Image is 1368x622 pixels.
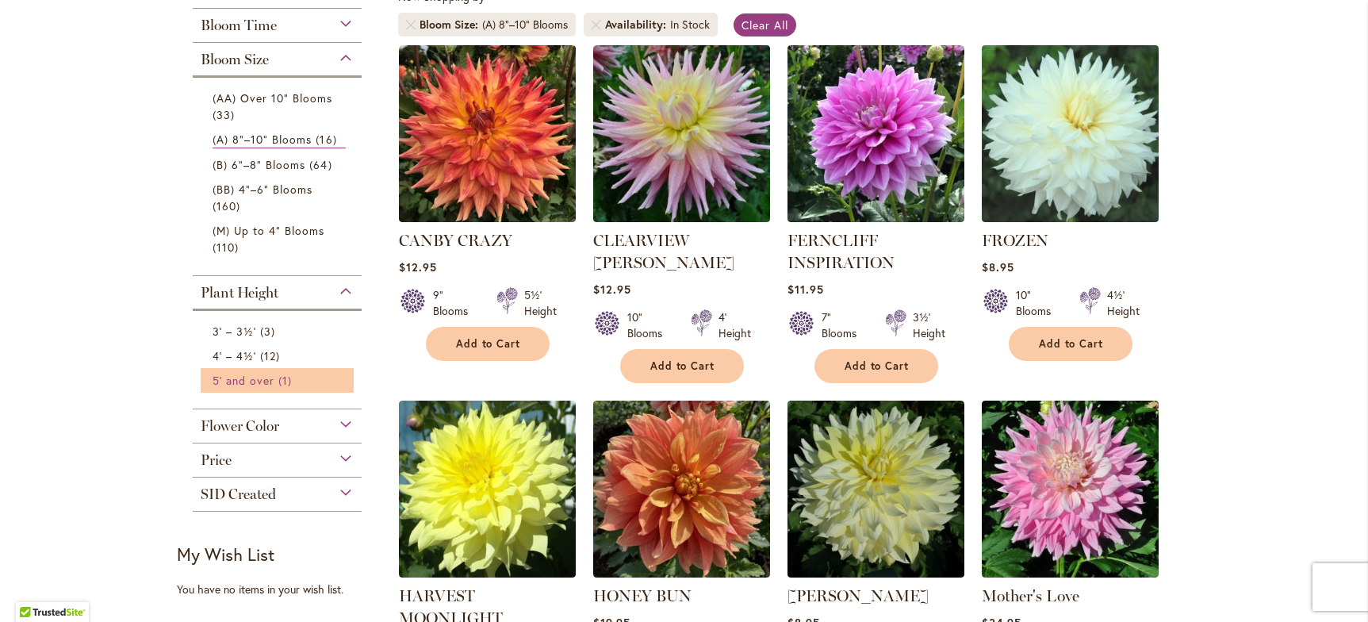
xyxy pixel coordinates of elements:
[213,372,347,389] a: 5' and over 1
[177,582,389,597] div: You have no items in your wish list.
[213,223,325,238] span: (M) Up to 4" Blooms
[1016,287,1060,319] div: 10" Blooms
[316,131,340,148] span: 16
[201,284,278,301] span: Plant Height
[593,45,770,222] img: Clearview Jonas
[260,323,279,340] span: 3
[814,349,938,383] button: Add to Cart
[213,90,347,123] a: (AA) Over 10" Blooms 33
[670,17,710,33] div: In Stock
[260,347,284,364] span: 12
[787,231,895,272] a: FERNCLIFF INSPIRATION
[593,210,770,225] a: Clearview Jonas
[592,20,601,29] a: Remove Availability In Stock
[406,20,416,29] a: Remove Bloom Size (A) 8"–10" Blooms
[787,282,824,297] span: $11.95
[426,327,550,361] button: Add to Cart
[213,131,347,148] a: (A) 8"–10" Blooms 16
[278,372,296,389] span: 1
[213,106,239,123] span: 33
[213,156,347,173] a: (B) 6"–8" Blooms 64
[845,359,910,373] span: Add to Cart
[913,309,945,341] div: 3½' Height
[213,132,312,147] span: (A) 8"–10" Blooms
[593,586,692,605] a: HONEY BUN
[399,259,437,275] span: $12.95
[982,259,1014,275] span: $8.95
[201,17,277,34] span: Bloom Time
[399,401,576,578] img: Harvest Moonlight
[741,17,788,33] span: Clear All
[201,417,279,435] span: Flower Color
[213,222,347,255] a: (M) Up to 4" Blooms 110
[213,348,256,363] span: 4' – 4½'
[399,231,512,250] a: CANBY CRAZY
[605,17,670,33] span: Availability
[734,13,796,36] a: Clear All
[1009,327,1132,361] button: Add to Cart
[201,486,276,503] span: SID Created
[456,337,521,351] span: Add to Cart
[627,309,672,341] div: 10" Blooms
[309,156,335,173] span: 64
[593,231,734,272] a: CLEARVIEW [PERSON_NAME]
[399,566,576,581] a: Harvest Moonlight
[420,17,482,33] span: Bloom Size
[1107,287,1140,319] div: 4½' Height
[982,45,1159,222] img: Frozen
[1039,337,1104,351] span: Add to Cart
[213,324,256,339] span: 3' – 3½'
[593,282,631,297] span: $12.95
[213,181,347,214] a: (BB) 4"–6" Blooms 160
[482,17,568,33] div: (A) 8"–10" Blooms
[201,51,269,68] span: Bloom Size
[213,198,244,214] span: 160
[822,309,866,341] div: 7" Blooms
[177,543,274,566] strong: My Wish List
[787,210,964,225] a: Ferncliff Inspiration
[982,586,1079,605] a: Mother's Love
[399,210,576,225] a: Canby Crazy
[213,373,275,388] span: 5' and over
[982,210,1159,225] a: Frozen
[982,566,1159,581] a: Mother's Love
[982,231,1048,250] a: FROZEN
[213,157,306,172] span: (B) 6"–8" Blooms
[213,239,243,255] span: 110
[787,586,929,605] a: [PERSON_NAME]
[787,45,964,222] img: Ferncliff Inspiration
[650,359,715,373] span: Add to Cart
[787,566,964,581] a: La Luna
[982,401,1159,578] img: Mother's Love
[433,287,477,319] div: 9" Blooms
[524,287,557,319] div: 5½' Height
[213,182,313,197] span: (BB) 4"–6" Blooms
[213,347,347,364] a: 4' – 4½' 12
[620,349,744,383] button: Add to Cart
[12,566,56,610] iframe: Launch Accessibility Center
[593,401,770,578] img: Honey Bun
[787,401,964,578] img: La Luna
[213,323,347,340] a: 3' – 3½' 3
[213,90,333,106] span: (AA) Over 10" Blooms
[718,309,751,341] div: 4' Height
[399,45,576,222] img: Canby Crazy
[201,451,232,469] span: Price
[593,566,770,581] a: Honey Bun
